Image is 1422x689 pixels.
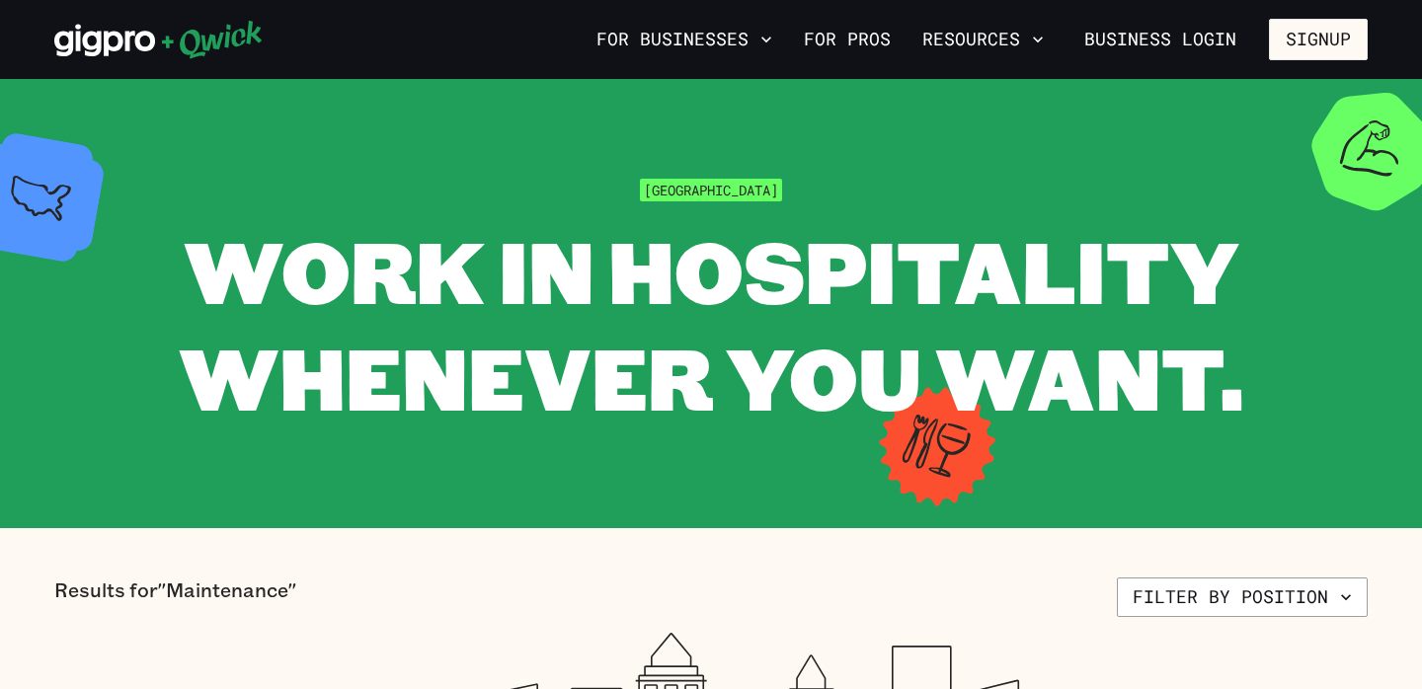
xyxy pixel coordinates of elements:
span: [GEOGRAPHIC_DATA] [640,179,782,201]
button: Signup [1269,19,1368,60]
button: For Businesses [589,23,780,56]
a: Business Login [1067,19,1253,60]
a: For Pros [796,23,899,56]
p: Results for "Maintenance" [54,577,296,617]
span: WORK IN HOSPITALITY WHENEVER YOU WANT. [179,213,1243,433]
button: Filter by position [1117,577,1368,617]
button: Resources [914,23,1052,56]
